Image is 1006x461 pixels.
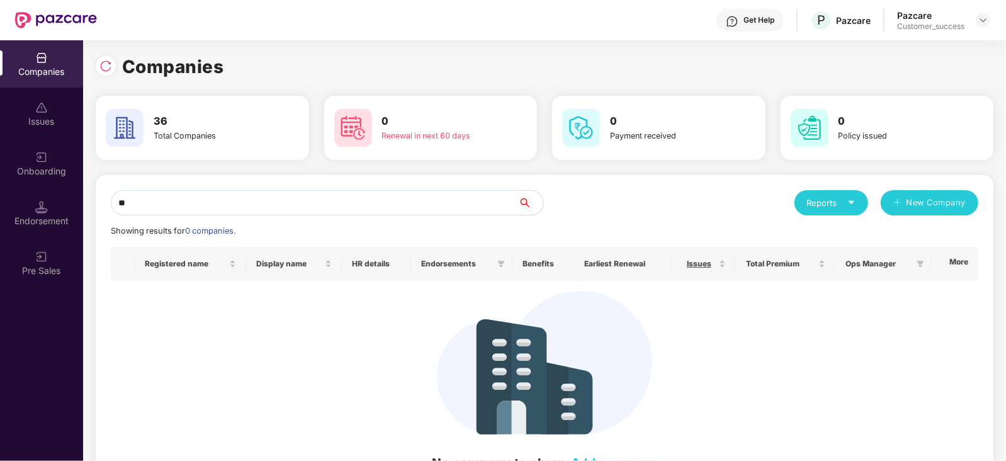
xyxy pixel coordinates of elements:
img: svg+xml;base64,PHN2ZyB3aWR0aD0iMjAiIGhlaWdodD0iMjAiIHZpZXdCb3g9IjAgMCAyMCAyMCIgZmlsbD0ibm9uZSIgeG... [35,251,48,263]
div: Policy issued [839,130,947,142]
span: Issues [681,259,716,269]
img: svg+xml;base64,PHN2ZyB4bWxucz0iaHR0cDovL3d3dy53My5vcmcvMjAwMC9zdmciIHdpZHRoPSI2MCIgaGVpZ2h0PSI2MC... [334,109,372,147]
img: svg+xml;base64,PHN2ZyBpZD0iUmVsb2FkLTMyeDMyIiB4bWxucz0iaHR0cDovL3d3dy53My5vcmcvMjAwMC9zdmciIHdpZH... [99,60,112,72]
div: Payment received [610,130,718,142]
div: Pazcare [897,9,964,21]
img: svg+xml;base64,PHN2ZyB4bWxucz0iaHR0cDovL3d3dy53My5vcmcvMjAwMC9zdmciIHdpZHRoPSI2MCIgaGVpZ2h0PSI2MC... [791,109,828,147]
span: filter [914,256,927,271]
span: Registered name [145,259,227,269]
th: Registered name [135,247,246,281]
h1: Companies [122,53,224,81]
div: Pazcare [836,14,871,26]
button: search [517,190,544,215]
span: caret-down [847,198,856,207]
span: filter [497,260,505,268]
img: svg+xml;base64,PHN2ZyBpZD0iQ29tcGFuaWVzIiB4bWxucz0iaHR0cDovL3d3dy53My5vcmcvMjAwMC9zdmciIHdpZHRoPS... [35,52,48,64]
span: Total Premium [746,259,816,269]
th: More [932,247,978,281]
span: New Company [907,196,966,209]
h3: 36 [154,113,262,130]
th: HR details [342,247,411,281]
img: svg+xml;base64,PHN2ZyBpZD0iSXNzdWVzX2Rpc2FibGVkIiB4bWxucz0iaHR0cDovL3d3dy53My5vcmcvMjAwMC9zdmciIH... [35,101,48,114]
span: Ops Manager [845,259,912,269]
th: Earliest Renewal [574,247,671,281]
span: Showing results for [111,226,235,236]
div: Total Companies [154,130,262,142]
img: svg+xml;base64,PHN2ZyB4bWxucz0iaHR0cDovL3d3dy53My5vcmcvMjAwMC9zdmciIHdpZHRoPSI2MCIgaGVpZ2h0PSI2MC... [106,109,144,147]
span: filter [495,256,507,271]
span: Endorsements [421,259,492,269]
span: Display name [256,259,322,269]
span: plus [893,198,901,208]
div: Customer_success [897,21,964,31]
h3: 0 [382,113,490,130]
span: search [517,198,543,208]
img: svg+xml;base64,PHN2ZyB4bWxucz0iaHR0cDovL3d3dy53My5vcmcvMjAwMC9zdmciIHdpZHRoPSI2MCIgaGVpZ2h0PSI2MC... [562,109,600,147]
img: svg+xml;base64,PHN2ZyB4bWxucz0iaHR0cDovL3d3dy53My5vcmcvMjAwMC9zdmciIHdpZHRoPSIzNDIiIGhlaWdodD0iMj... [437,291,652,435]
th: Issues [671,247,736,281]
div: Renewal in next 60 days [382,130,490,142]
span: filter [917,260,924,268]
span: 0 companies. [185,226,235,236]
th: Benefits [512,247,574,281]
img: New Pazcare Logo [15,12,97,28]
img: svg+xml;base64,PHN2ZyBpZD0iRHJvcGRvd24tMzJ4MzIiIHhtbG5zPSJodHRwOi8vd3d3LnczLm9yZy8yMDAwL3N2ZyIgd2... [978,15,988,25]
th: Display name [246,247,342,281]
span: P [817,13,825,28]
button: plusNew Company [881,190,978,215]
div: Reports [807,196,856,209]
th: Total Premium [736,247,835,281]
img: svg+xml;base64,PHN2ZyB3aWR0aD0iMjAiIGhlaWdodD0iMjAiIHZpZXdCb3g9IjAgMCAyMCAyMCIgZmlsbD0ibm9uZSIgeG... [35,151,48,164]
img: svg+xml;base64,PHN2ZyB3aWR0aD0iMTQuNSIgaGVpZ2h0PSIxNC41IiB2aWV3Qm94PSIwIDAgMTYgMTYiIGZpbGw9Im5vbm... [35,201,48,213]
div: Get Help [743,15,774,25]
h3: 0 [839,113,947,130]
h3: 0 [610,113,718,130]
img: svg+xml;base64,PHN2ZyBpZD0iSGVscC0zMngzMiIgeG1sbnM9Imh0dHA6Ly93d3cudzMub3JnLzIwMDAvc3ZnIiB3aWR0aD... [726,15,738,28]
